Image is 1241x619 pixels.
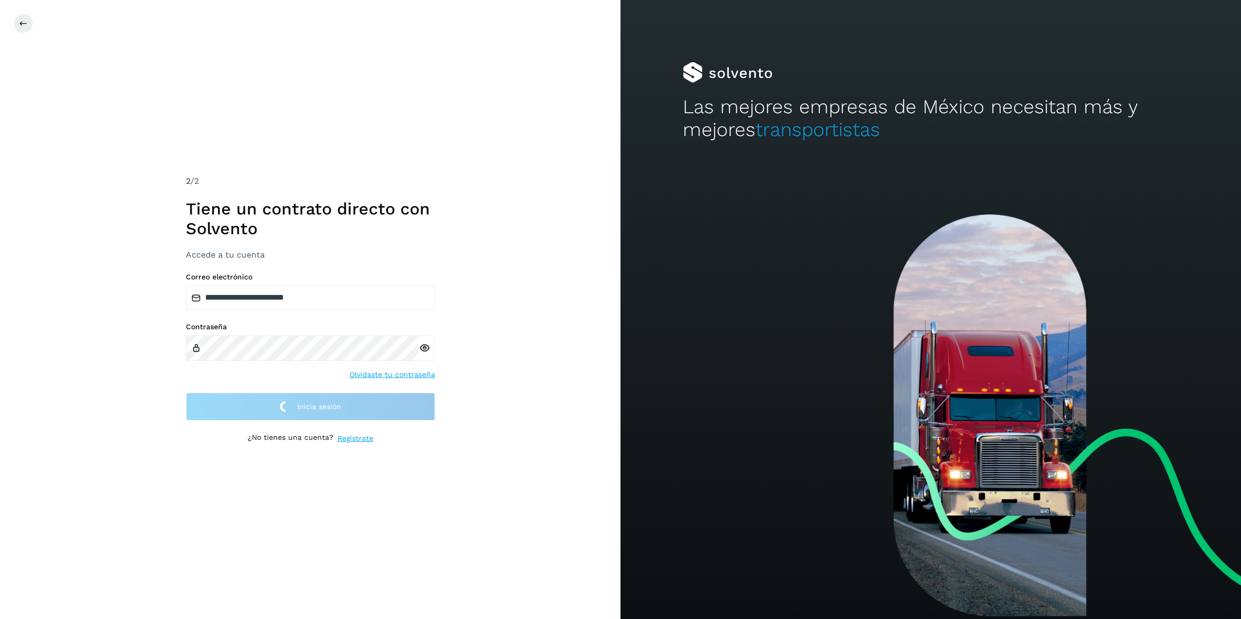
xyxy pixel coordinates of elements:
[186,175,435,187] div: /2
[756,118,880,141] span: transportistas
[248,433,333,444] p: ¿No tienes una cuenta?
[186,273,435,281] label: Correo electrónico
[683,96,1179,142] h2: Las mejores empresas de México necesitan más y mejores
[186,199,435,239] h1: Tiene un contrato directo con Solvento
[297,403,341,410] span: Inicia sesión
[186,322,435,331] label: Contraseña
[186,393,435,421] button: Inicia sesión
[338,433,373,444] a: Regístrate
[186,250,435,260] h3: Accede a tu cuenta
[186,176,191,186] span: 2
[349,369,435,380] a: Olvidaste tu contraseña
